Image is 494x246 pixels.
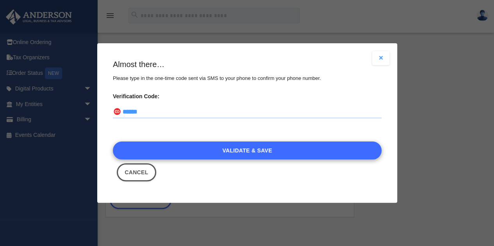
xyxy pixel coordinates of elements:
p: Please type in the one-time code sent via SMS to your phone to confirm your phone number. [113,74,382,83]
button: Close modal [372,51,389,65]
h3: Almost there… [113,59,382,70]
button: Close this dialog window [117,163,156,181]
a: Validate & Save [113,142,382,159]
input: Verification Code: [113,106,382,119]
label: Verification Code: [113,91,382,102]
